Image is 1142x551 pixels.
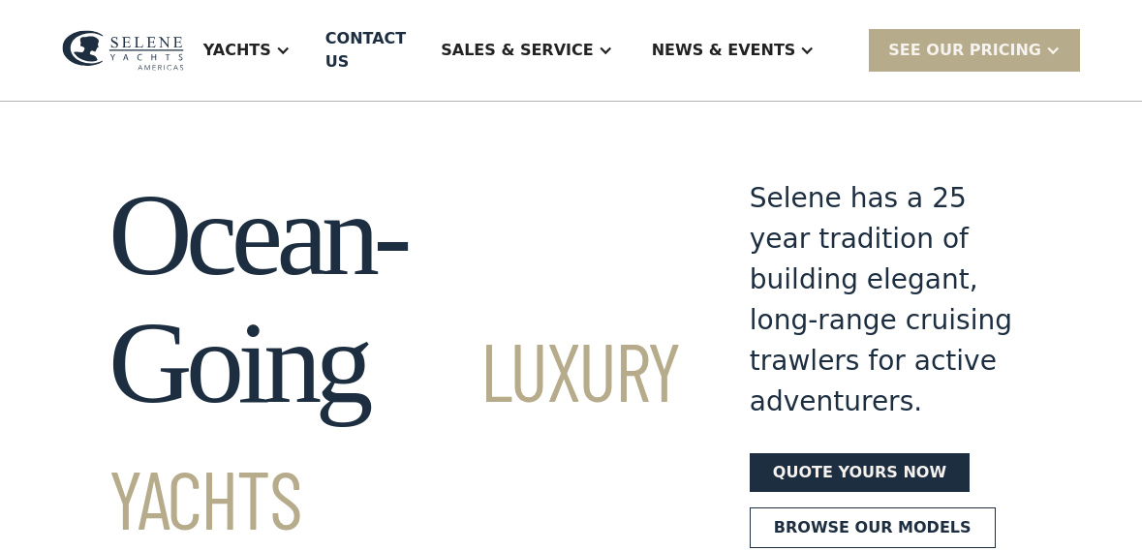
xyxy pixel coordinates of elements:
div: Sales & Service [441,39,593,62]
div: Sales & Service [421,12,632,89]
div: Contact US [325,27,406,74]
div: News & EVENTS [633,12,835,89]
a: Quote yours now [750,453,970,492]
span: Luxury Yachts [108,321,680,546]
div: SEE Our Pricing [869,29,1080,71]
div: Yachts [184,12,310,89]
div: SEE Our Pricing [888,39,1041,62]
div: Yachts [203,39,271,62]
img: logo [62,30,184,70]
div: News & EVENTS [652,39,796,62]
a: Browse our models [750,507,996,548]
div: Selene has a 25 year tradition of building elegant, long-range cruising trawlers for active adven... [750,178,1034,422]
